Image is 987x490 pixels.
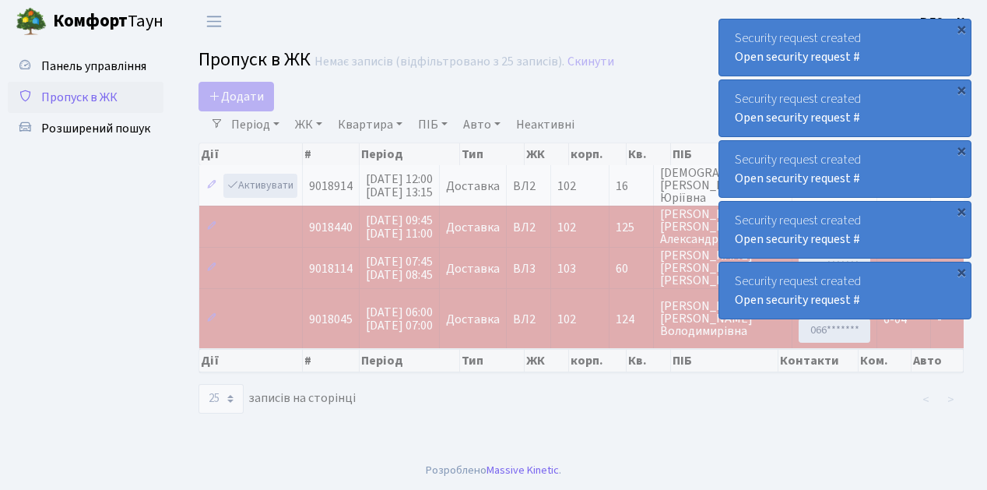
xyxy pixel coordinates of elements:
[446,313,500,326] span: Доставка
[557,219,576,236] span: 102
[209,88,264,105] span: Додати
[41,120,150,137] span: Розширений пошук
[16,6,47,37] img: logo.png
[195,9,234,34] button: Переключити навігацію
[360,349,460,372] th: Період
[627,143,671,165] th: Кв.
[719,202,971,258] div: Security request created
[735,170,860,187] a: Open security request #
[366,304,433,334] span: [DATE] 06:00 [DATE] 07:00
[486,462,559,478] a: Massive Kinetic
[289,111,328,138] a: ЖК
[303,143,360,165] th: #
[719,141,971,197] div: Security request created
[911,349,964,372] th: Авто
[41,58,146,75] span: Панель управління
[719,80,971,136] div: Security request created
[8,113,163,144] a: Розширений пошук
[954,264,969,280] div: ×
[366,253,433,284] span: [DATE] 07:45 [DATE] 08:45
[309,260,353,277] span: 9018114
[314,55,564,69] div: Немає записів (відфільтровано з 25 записів).
[660,300,785,337] span: [PERSON_NAME] [PERSON_NAME] Володимирівна
[660,208,785,245] span: [PERSON_NAME] [PERSON_NAME] Александровна
[671,143,778,165] th: ПІБ
[954,82,969,97] div: ×
[735,231,860,248] a: Open security request #
[616,180,647,192] span: 16
[525,349,569,372] th: ЖК
[366,212,433,242] span: [DATE] 09:45 [DATE] 11:00
[513,180,544,192] span: ВЛ2
[225,111,286,138] a: Період
[920,13,968,30] b: ВЛ2 -. К.
[557,311,576,328] span: 102
[778,349,859,372] th: Контакти
[859,349,911,372] th: Ком.
[8,82,163,113] a: Пропуск в ЖК
[41,89,118,106] span: Пропуск в ЖК
[671,349,778,372] th: ПІБ
[557,178,576,195] span: 102
[223,174,297,198] a: Активувати
[719,263,971,319] div: Security request created
[446,180,500,192] span: Доставка
[627,349,671,372] th: Кв.
[735,291,860,308] a: Open security request #
[303,349,360,372] th: #
[309,178,353,195] span: 9018914
[616,263,647,275] span: 60
[569,349,627,372] th: корп.
[426,462,561,479] div: Розроблено .
[332,111,409,138] a: Квартира
[557,260,576,277] span: 103
[954,143,969,158] div: ×
[446,263,500,275] span: Доставка
[616,221,647,234] span: 125
[460,143,525,165] th: Тип
[360,143,460,165] th: Період
[199,143,303,165] th: Дії
[735,48,860,65] a: Open security request #
[460,349,525,372] th: Тип
[412,111,454,138] a: ПІБ
[954,21,969,37] div: ×
[198,82,274,111] a: Додати
[660,167,785,204] span: [DEMOGRAPHIC_DATA] [PERSON_NAME] Юріївна
[954,203,969,219] div: ×
[198,46,311,73] span: Пропуск в ЖК
[513,263,544,275] span: ВЛ3
[719,19,971,76] div: Security request created
[199,349,303,372] th: Дії
[567,55,614,69] a: Скинути
[513,221,544,234] span: ВЛ2
[569,143,627,165] th: корп.
[616,313,647,326] span: 124
[198,384,356,414] label: записів на сторінці
[513,313,544,326] span: ВЛ2
[309,311,353,328] span: 9018045
[457,111,507,138] a: Авто
[366,171,433,201] span: [DATE] 12:00 [DATE] 13:15
[53,9,128,33] b: Комфорт
[660,249,785,287] span: [PERSON_NAME] [PERSON_NAME] [PERSON_NAME]
[309,219,353,236] span: 9018440
[525,143,569,165] th: ЖК
[8,51,163,82] a: Панель управління
[198,384,244,414] select: записів на сторінці
[735,109,860,126] a: Open security request #
[53,9,163,35] span: Таун
[446,221,500,234] span: Доставка
[510,111,581,138] a: Неактивні
[920,12,968,31] a: ВЛ2 -. К.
